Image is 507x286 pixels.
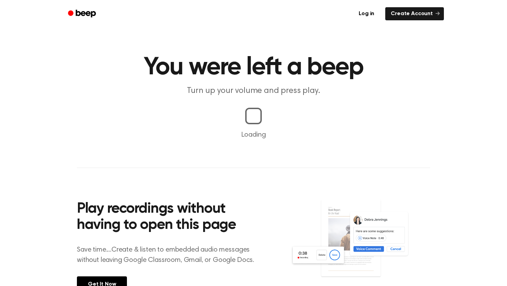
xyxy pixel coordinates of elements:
[77,245,263,265] p: Save time....Create & listen to embedded audio messages without leaving Google Classroom, Gmail, ...
[352,6,381,22] a: Log in
[121,85,386,97] p: Turn up your volume and press play.
[8,130,499,140] p: Loading
[63,7,102,21] a: Beep
[77,55,430,80] h1: You were left a beep
[385,7,444,20] a: Create Account
[77,201,263,234] h2: Play recordings without having to open this page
